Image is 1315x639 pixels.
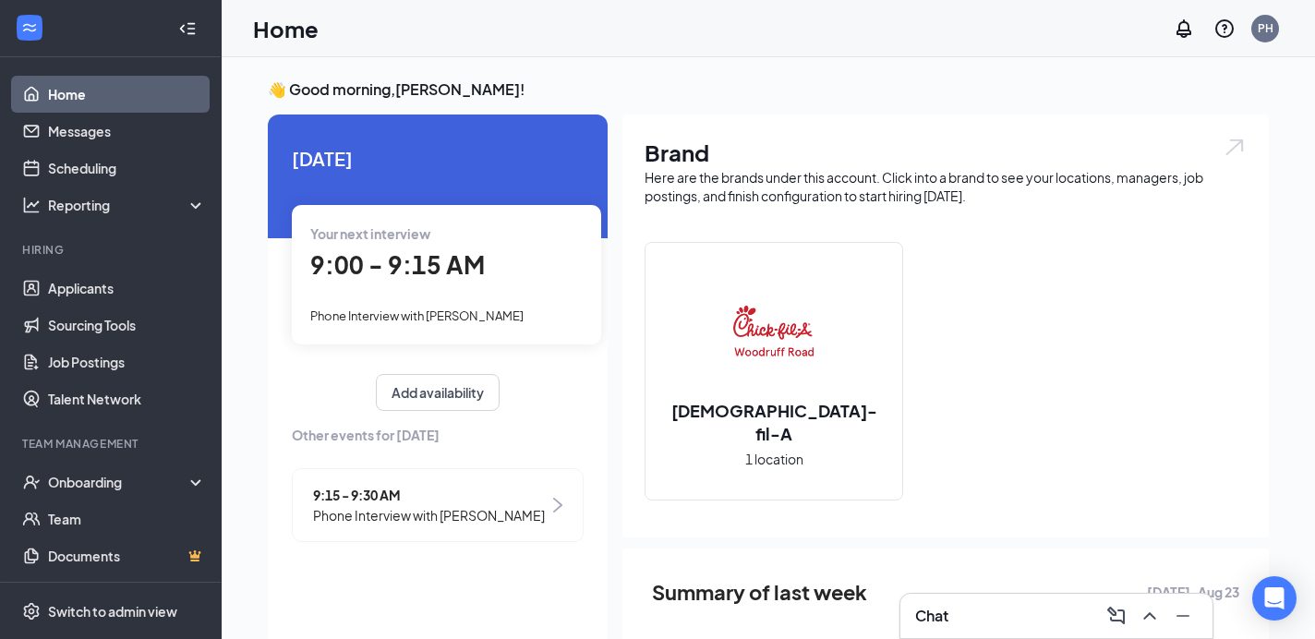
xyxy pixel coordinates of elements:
[48,574,206,611] a: SurveysCrown
[48,270,206,307] a: Applicants
[22,473,41,491] svg: UserCheck
[313,485,545,505] span: 9:15 - 9:30 AM
[253,13,319,44] h1: Home
[20,18,39,37] svg: WorkstreamLogo
[1223,137,1247,158] img: open.6027fd2a22e1237b5b06.svg
[645,399,902,445] h2: [DEMOGRAPHIC_DATA]-fil-A
[48,307,206,344] a: Sourcing Tools
[652,576,867,609] span: Summary of last week
[1168,601,1198,631] button: Minimize
[1105,605,1128,627] svg: ComposeMessage
[715,273,833,392] img: Chick-fil-A
[22,242,202,258] div: Hiring
[48,500,206,537] a: Team
[1173,18,1195,40] svg: Notifications
[313,505,545,525] span: Phone Interview with [PERSON_NAME]
[1102,601,1131,631] button: ComposeMessage
[22,196,41,214] svg: Analysis
[310,308,524,323] span: Phone Interview with [PERSON_NAME]
[1252,576,1297,621] div: Open Intercom Messenger
[1172,605,1194,627] svg: Minimize
[376,374,500,411] button: Add availability
[292,425,584,445] span: Other events for [DATE]
[48,602,177,621] div: Switch to admin view
[178,19,197,38] svg: Collapse
[48,113,206,150] a: Messages
[1258,20,1273,36] div: PH
[645,137,1247,168] h1: Brand
[1135,601,1164,631] button: ChevronUp
[1213,18,1236,40] svg: QuestionInfo
[915,606,948,626] h3: Chat
[310,249,485,280] span: 9:00 - 9:15 AM
[48,150,206,187] a: Scheduling
[48,380,206,417] a: Talent Network
[1139,605,1161,627] svg: ChevronUp
[22,602,41,621] svg: Settings
[268,79,1269,100] h3: 👋 Good morning, [PERSON_NAME] !
[310,225,430,242] span: Your next interview
[1147,582,1239,602] span: [DATE] - Aug 23
[745,449,803,469] span: 1 location
[48,344,206,380] a: Job Postings
[292,144,584,173] span: [DATE]
[48,76,206,113] a: Home
[48,473,190,491] div: Onboarding
[22,436,202,452] div: Team Management
[48,537,206,574] a: DocumentsCrown
[48,196,207,214] div: Reporting
[645,168,1247,205] div: Here are the brands under this account. Click into a brand to see your locations, managers, job p...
